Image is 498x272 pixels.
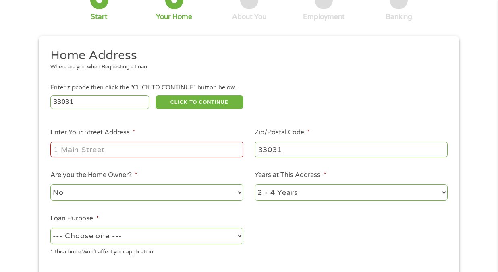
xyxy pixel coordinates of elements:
h2: Home Address [50,47,442,64]
label: Enter Your Street Address [50,128,135,137]
label: Zip/Postal Code [255,128,310,137]
input: Enter Zipcode (e.g 01510) [50,95,150,109]
div: About You [232,12,266,21]
div: Banking [386,12,412,21]
input: 1 Main Street [50,142,243,157]
div: Start [91,12,108,21]
div: Your Home [156,12,192,21]
label: Loan Purpose [50,214,99,223]
div: Enter zipcode then click the "CLICK TO CONTINUE" button below. [50,83,448,92]
div: * This choice Won’t affect your application [50,245,243,256]
div: Where are you when Requesting a Loan. [50,63,442,71]
label: Years at This Address [255,171,326,179]
div: Employment [303,12,345,21]
button: CLICK TO CONTINUE [156,95,243,109]
label: Are you the Home Owner? [50,171,137,179]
